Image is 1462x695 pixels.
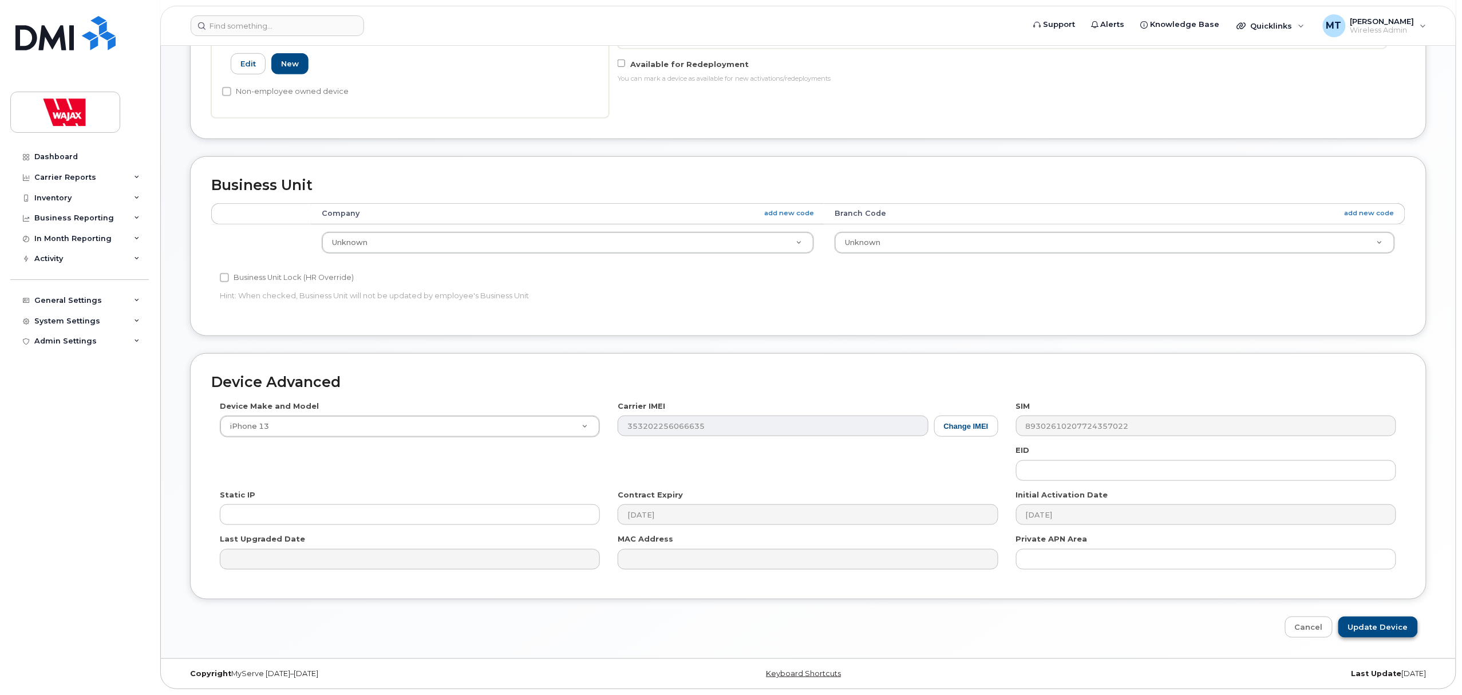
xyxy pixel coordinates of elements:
h2: Device Advanced [211,374,1405,390]
label: Static IP [220,489,255,500]
span: Knowledge Base [1151,19,1220,30]
div: Michael Tran [1315,14,1435,37]
h2: Business Unit [211,177,1405,194]
span: Support [1043,19,1075,30]
strong: Copyright [190,669,231,678]
label: Business Unit Lock (HR Override) [220,271,354,285]
label: Non-employee owned device [222,85,349,98]
strong: Last Update [1352,669,1402,678]
span: MT [1326,19,1342,33]
span: Wireless Admin [1350,26,1414,35]
span: Unknown [332,238,368,247]
a: Support [1025,13,1083,36]
span: iPhone 13 [223,421,269,432]
label: Private APN Area [1016,534,1088,544]
label: Initial Activation Date [1016,489,1108,500]
label: MAC Address [618,534,673,544]
span: Available for Redeployment [630,60,749,69]
span: Unknown [845,238,880,247]
button: Change IMEI [934,416,998,437]
span: Alerts [1101,19,1125,30]
th: Company [311,203,824,224]
a: Keyboard Shortcuts [766,669,841,678]
label: Contract Expiry [618,489,683,500]
a: Unknown [835,232,1394,253]
div: You can mark a device as available for new activations/redeployments [618,74,1387,84]
a: Alerts [1083,13,1133,36]
label: Device Make and Model [220,401,319,412]
div: MyServe [DATE]–[DATE] [181,669,599,678]
th: Branch Code [824,203,1405,224]
input: Available for Redeployment [618,60,625,67]
input: Update Device [1338,617,1418,638]
a: New [271,53,309,74]
a: iPhone 13 [220,416,599,437]
a: Edit [231,53,266,74]
a: add new code [1345,208,1394,218]
a: Cancel [1285,617,1333,638]
div: Quicklinks [1229,14,1313,37]
label: SIM [1016,401,1030,412]
input: Non-employee owned device [222,87,231,96]
p: Hint: When checked, Business Unit will not be updated by employee's Business Unit [220,290,998,301]
input: Find something... [191,15,364,36]
label: EID [1016,445,1030,456]
a: add new code [764,208,814,218]
label: Last Upgraded Date [220,534,305,544]
span: Quicklinks [1251,21,1293,30]
label: Carrier IMEI [618,401,665,412]
span: [PERSON_NAME] [1350,17,1414,26]
a: Knowledge Base [1133,13,1228,36]
div: [DATE] [1017,669,1435,678]
a: Unknown [322,232,813,253]
input: Business Unit Lock (HR Override) [220,273,229,282]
